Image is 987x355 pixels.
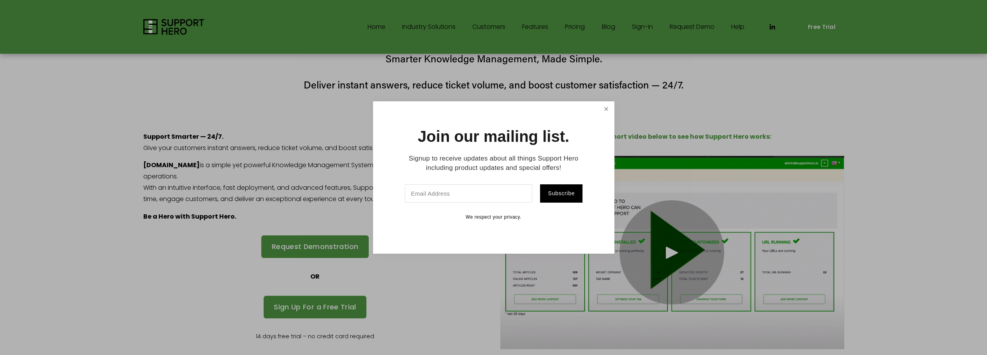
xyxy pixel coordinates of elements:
p: Signup to receive updates about all things Support Hero including product updates and special off... [400,154,587,173]
p: We respect your privacy. [400,214,587,221]
a: Close [599,102,613,116]
span: Subscribe [548,190,575,196]
button: Subscribe [540,184,582,203]
h1: Join our mailing list. [418,129,569,144]
input: Email Address [405,184,533,203]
